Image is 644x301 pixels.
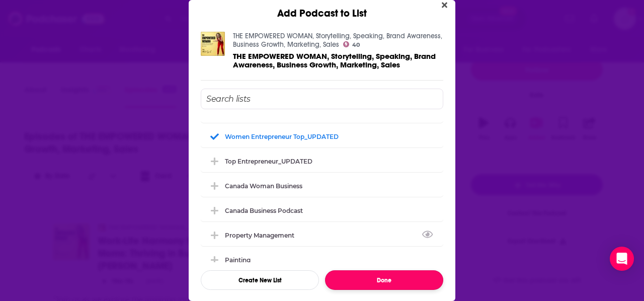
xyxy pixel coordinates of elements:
[201,249,443,271] div: Painting
[201,89,443,290] div: Add Podcast To List
[294,237,300,238] button: View Link
[343,41,360,47] a: 40
[201,224,443,246] div: Property Management
[201,175,443,197] div: Canada Woman Business
[225,182,302,190] div: Canada Woman Business
[325,270,443,290] button: Done
[610,247,634,271] div: Open Intercom Messenger
[225,256,251,264] div: Painting
[233,51,436,69] span: THE EMPOWERED WOMAN, Storytelling, Speaking, Brand Awareness, Business Growth, Marketing, Sales
[201,125,443,147] div: Women Entrepreneur Top_UPDATED
[352,43,360,47] span: 40
[201,270,319,290] button: Create New List
[225,207,303,214] div: Canada Business Podcast
[201,199,443,221] div: Canada Business Podcast
[201,32,225,56] img: THE EMPOWERED WOMAN, Storytelling, Speaking, Brand Awareness, Business Growth, Marketing, Sales
[225,232,300,239] div: Property Management
[201,150,443,172] div: Top Entrepreneur_UPDATED
[233,32,442,49] a: THE EMPOWERED WOMAN, Storytelling, Speaking, Brand Awareness, Business Growth, Marketing, Sales
[233,52,443,69] a: THE EMPOWERED WOMAN, Storytelling, Speaking, Brand Awareness, Business Growth, Marketing, Sales
[201,89,443,109] input: Search lists
[225,158,312,165] div: Top Entrepreneur_UPDATED
[225,133,339,140] div: Women Entrepreneur Top_UPDATED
